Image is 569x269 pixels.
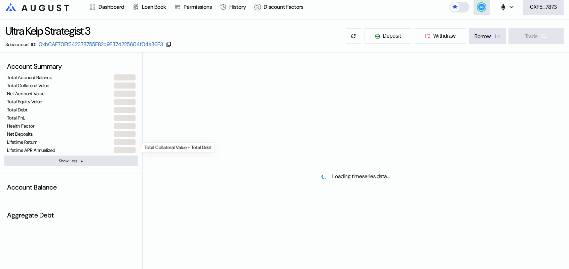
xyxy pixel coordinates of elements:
div: History [229,3,246,10]
span: Withdraw [433,33,456,39]
div: 0XF5...7873 [530,3,557,10]
div: Health Factor [7,123,35,129]
div: Total PnL [7,115,25,121]
div: Subaccount ID: [5,41,36,47]
div: Lifetime APR Annualized [7,147,55,153]
div: Account Balance [4,180,138,194]
div: Discount Factors [264,3,303,10]
div: Net Account Value [7,91,44,97]
div: Lifetime Return [7,139,37,145]
button: Trade [508,28,564,44]
div: Permissions [184,3,212,10]
div: Trade [525,33,538,40]
div: Total Debt [7,107,28,113]
div: Net Deposits [7,131,33,137]
div: Total Collateral Value ÷ Total Debt [142,142,215,153]
div: Show Less [59,158,77,164]
img: pending [321,174,327,179]
a: 0xbCAF70Ef342378755E82c9F374225604f04a36E3 [39,41,163,48]
div: Ultra Kelp Strategist 3 [5,24,90,38]
img: chain logo [499,3,507,11]
button: Show Less [4,156,138,166]
div: Total Equity Value [7,99,42,105]
button: Deposit [364,28,412,44]
span: Deposit [383,33,401,39]
div: Aggregate Debt [4,208,138,222]
div: Loading timeseries data... [332,173,390,180]
div: Borrow [475,33,491,40]
button: Withdraw [414,28,466,44]
div: Loan Book [142,3,166,10]
div: Dashboard [99,3,124,10]
button: Borrow [469,28,506,44]
div: Total Account Balance [7,74,52,80]
div: Total Collateral Value [7,82,49,89]
div: Account Summary [4,59,138,73]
